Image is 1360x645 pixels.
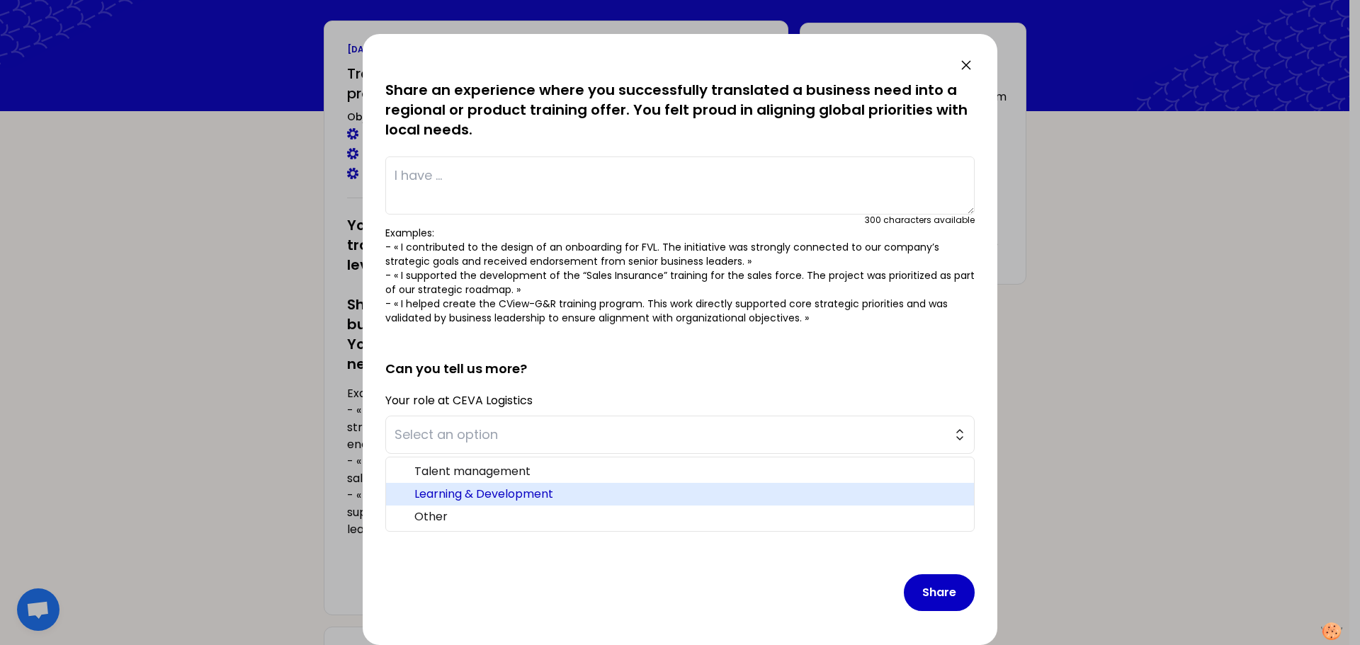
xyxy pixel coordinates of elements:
[385,392,533,409] label: Your role at CEVA Logistics
[414,508,963,525] span: Other
[385,457,975,532] ul: Select an option
[385,226,975,325] p: Examples: - « I contributed to the design of an onboarding for FVL. The initiative was strongly c...
[385,416,975,454] button: Select an option
[865,215,975,226] div: 300 characters available
[385,336,975,379] h2: Can you tell us more?
[414,486,963,503] span: Learning & Development
[414,463,963,480] span: Talent management
[395,425,946,445] span: Select an option
[904,574,975,611] button: Share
